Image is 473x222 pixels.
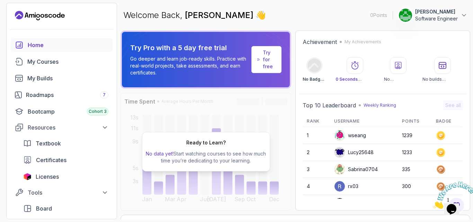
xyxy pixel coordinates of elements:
[303,77,325,82] p: No Badge :(
[145,150,267,164] p: Start watching courses to see how much time you’re dedicating to your learning.
[130,55,249,76] p: Go deeper and learn job-ready skills. Practice with real-world projects, take assessments, and ea...
[28,107,108,116] div: Bootcamp
[334,130,366,141] div: wseang
[27,57,108,66] div: My Courses
[398,161,431,178] td: 335
[11,88,113,102] a: roadmaps
[398,144,431,161] td: 1233
[303,161,330,178] td: 3
[19,136,113,150] a: textbook
[36,204,52,213] span: Board
[3,3,6,9] span: 1
[28,123,108,132] div: Resources
[432,116,463,127] th: Badge
[336,77,375,82] p: Watched
[263,49,276,70] a: Try for free
[334,181,345,192] img: user profile image
[336,77,362,82] span: 0 Seconds
[26,91,108,99] div: Roadmaps
[398,127,431,144] td: 1239
[303,38,337,46] h2: Achievement
[364,103,396,108] p: Weekly Ranking
[27,74,108,82] div: My Builds
[11,121,113,134] button: Resources
[89,109,107,114] span: Cohort 3
[398,116,431,127] th: Points
[130,43,249,53] p: Try Pro with a 5 day free trial
[146,151,173,157] span: No data yet!
[303,178,330,195] td: 4
[303,101,356,109] h2: Top 10 Leaderboard
[384,77,412,82] p: No certificates
[443,100,463,110] button: See all
[303,144,330,161] td: 2
[370,12,387,19] p: 0 Points
[398,178,431,195] td: 300
[334,164,345,175] img: default monster avatar
[415,8,458,15] p: [PERSON_NAME]
[398,195,431,212] td: 277
[303,195,330,212] td: 5
[185,10,256,20] span: [PERSON_NAME]
[186,139,226,146] h2: Ready to Learn?
[19,153,113,167] a: certificates
[345,39,381,45] p: My Achievements
[19,170,113,184] a: licenses
[422,77,463,82] p: No builds completed
[123,10,266,21] p: Welcome Back,
[399,9,412,22] img: user profile image
[11,71,113,85] a: builds
[251,46,282,73] a: Try for free
[11,55,113,69] a: courses
[334,147,374,158] div: Lucy25648
[303,127,330,144] td: 1
[103,92,106,98] span: 7
[334,198,372,209] div: VankataSz
[334,130,345,141] img: default monster avatar
[28,41,108,49] div: Home
[330,116,398,127] th: Username
[255,9,267,21] span: 👋
[15,10,65,21] a: Landing page
[11,105,113,118] a: bootcamp
[399,8,467,22] button: user profile image[PERSON_NAME]Software Engineer
[303,116,330,127] th: Rank
[23,173,32,180] img: jetbrains icon
[28,188,108,197] div: Tools
[36,172,59,181] span: Licenses
[415,15,458,22] p: Software Engineer
[430,179,473,212] iframe: chat widget
[334,198,345,208] img: user profile image
[334,147,345,158] img: default monster avatar
[334,164,378,175] div: Sabrina0704
[11,38,113,52] a: home
[334,181,358,192] div: rx03
[11,186,113,199] button: Tools
[19,202,113,215] a: board
[36,156,66,164] span: Certificates
[3,3,46,30] img: Chat attention grabber
[36,139,61,148] span: Textbook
